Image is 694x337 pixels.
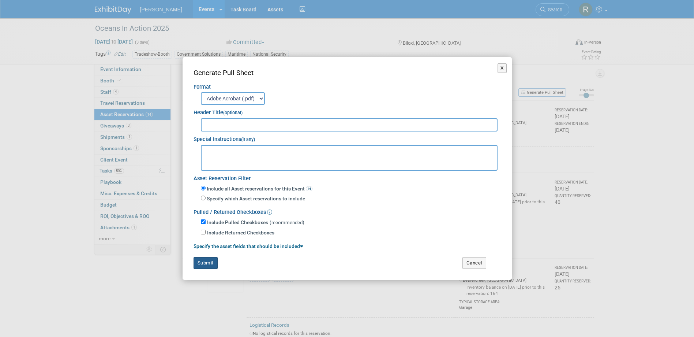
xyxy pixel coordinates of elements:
div: Format [194,78,501,91]
label: Include Returned Checkboxes [207,229,274,237]
span: (recommended) [270,220,304,225]
label: Include Pulled Checkboxes [207,219,268,226]
label: Specify which Asset reservations to include [206,195,305,203]
button: Cancel [462,257,486,269]
span: 14 [306,186,312,191]
small: (optional) [223,110,243,115]
div: Asset Reservation Filter [194,171,501,183]
small: (if any) [241,137,255,142]
div: Pulled / Returned Checkboxes [194,204,501,216]
div: Header Title [194,105,501,117]
button: X [498,63,507,73]
button: Submit [194,257,218,269]
a: Specify the asset fields that should be included [194,243,303,249]
div: Special Instructions [194,132,501,144]
label: Include all Asset reservations for this Event [206,185,312,193]
div: Generate Pull Sheet [194,68,501,78]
